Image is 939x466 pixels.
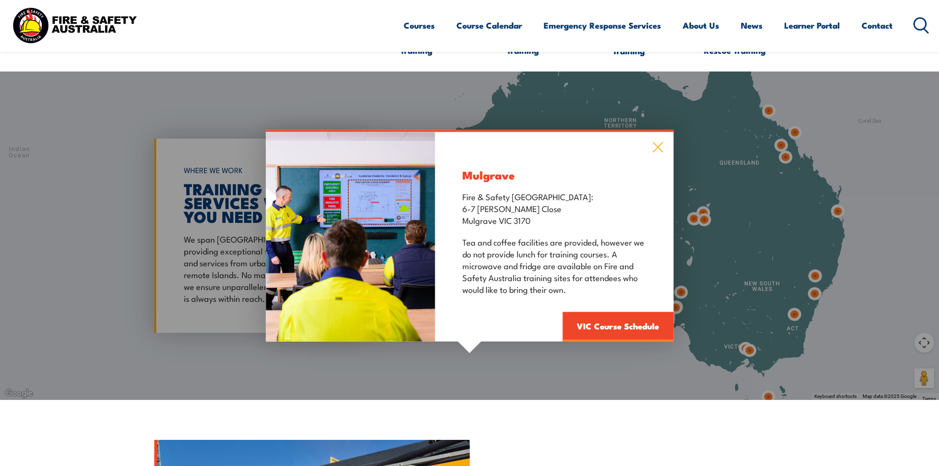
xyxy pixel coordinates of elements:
[474,34,571,56] span: Plant Operator Ticket Training
[686,34,783,56] span: Emergency Response & Rescue Training
[862,12,893,38] a: Contact
[544,12,661,38] a: Emergency Response Services
[462,169,646,180] h3: Mulgrave
[741,12,763,38] a: News
[683,12,719,38] a: About Us
[266,132,435,341] img: Fire Safety Advisor training in a classroom with a trainer showing safety information on a tv scr...
[368,34,465,56] span: Work Health & Safety Training
[462,190,646,225] p: Fire & Safety [GEOGRAPHIC_DATA]: 6-7 [PERSON_NAME] Close Mulgrave VIC 3170
[404,12,435,38] a: Courses
[784,12,840,38] a: Learner Portal
[562,312,673,341] a: VIC Course Schedule
[456,12,522,38] a: Course Calendar
[462,235,646,294] p: Tea and coffee facilities are provided, however we do not provide lunch for training courses. A m...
